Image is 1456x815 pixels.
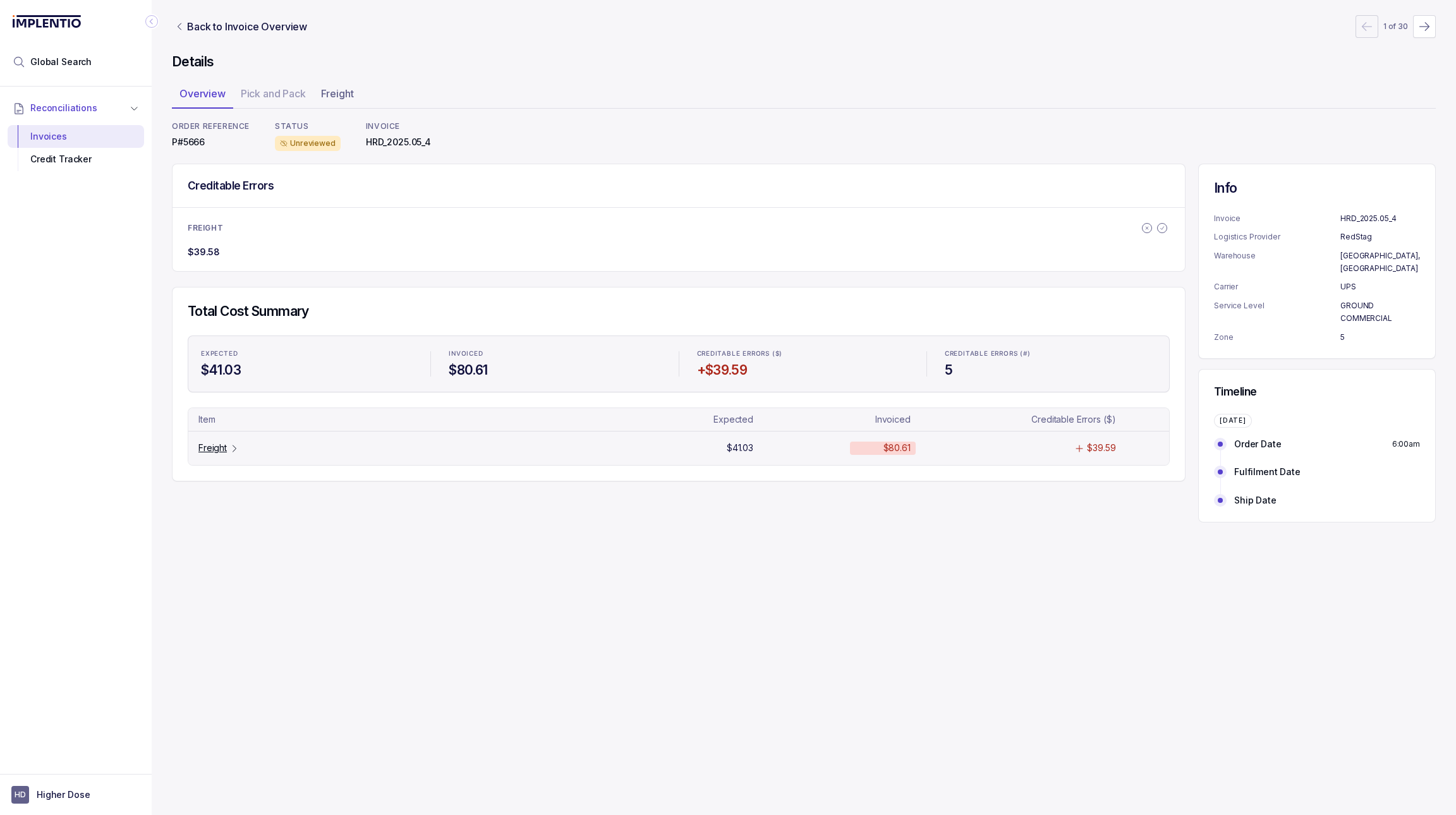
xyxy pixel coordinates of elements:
[1214,231,1340,243] p: Logistics Provider
[1392,438,1420,450] p: 6:00am
[1214,281,1340,293] p: Carrier
[945,350,1031,358] p: CREDITABLE ERRORS (#)
[188,246,220,258] p: $39.58
[1340,299,1420,324] p: GROUND COMMERCIAL
[172,19,310,34] a: Link Back to Invoice Overview
[172,53,1436,71] h4: Details
[1340,212,1420,225] p: HRD_2025.05_4
[727,442,753,454] p: $41.03
[449,361,660,379] h4: $80.61
[1234,494,1277,507] p: Ship Date
[187,19,307,34] p: Back to Invoice Overview
[845,442,1007,454] td: Table Cell-text 2
[193,413,675,426] td: Table Cell-text 0
[193,341,420,387] li: Statistic EXPECTED
[366,121,431,131] p: INVOICE
[1007,413,1164,426] td: Table Cell-text 3
[172,83,1436,109] ul: Tab Group
[1214,212,1420,344] ul: Information Summary
[198,413,215,426] p: Item
[201,361,413,379] h4: $41.03
[275,121,341,131] p: STATUS
[179,86,226,101] p: Overview
[30,102,97,114] span: Reconciliations
[188,223,223,233] p: FREIGHT
[144,14,159,29] div: Collapse Icon
[8,94,144,122] button: Reconciliations
[1234,438,1282,450] p: Order Date
[275,136,341,151] div: Unreviewed
[1383,20,1408,33] p: 1 of 30
[1220,417,1246,425] p: [DATE]
[845,413,1007,426] td: Table Cell-text 2
[201,350,238,358] p: EXPECTED
[883,442,911,454] p: $80.61
[172,136,250,148] p: P#5666
[1340,250,1420,274] p: [GEOGRAPHIC_DATA], [GEOGRAPHIC_DATA]
[697,350,783,358] p: CREDITABLE ERRORS ($)
[1340,331,1420,344] p: 5
[441,341,668,387] li: Statistic INVOICED
[1007,442,1164,454] td: Table Cell-text 3
[689,341,916,387] li: Statistic CREDITABLE ERRORS ($)
[313,83,361,109] li: Tab Freight
[321,86,354,101] p: Freight
[8,123,144,174] div: Reconciliations
[1031,413,1115,426] p: Creditable Errors ($)
[172,121,250,131] p: ORDER REFERENCE
[1214,250,1340,274] p: Warehouse
[1214,331,1340,344] p: Zone
[1214,179,1420,197] h4: Info
[875,413,911,426] p: Invoiced
[1413,15,1436,38] button: Next Page
[1234,466,1301,478] p: Fulfilment Date
[188,303,1170,320] h4: Total Cost Summary
[30,56,92,68] span: Global Search
[449,350,483,358] p: INVOICED
[198,442,227,454] p: Freight
[682,442,845,454] td: Table Cell-text 1
[1340,231,1420,243] p: RedStag
[697,361,909,379] h4: +$39.59
[188,335,1170,392] ul: Statistic Highlights
[11,786,29,804] span: User initials
[193,442,675,454] td: Table Cell-link 0
[366,136,431,148] p: HRD_2025.05_4
[1340,281,1420,293] p: UPS
[18,148,134,171] div: Credit Tracker
[37,788,90,801] p: Higher Dose
[1214,212,1340,225] p: Invoice
[172,83,233,109] li: Tab Overview
[188,179,274,193] h5: Creditable Errors
[18,125,134,148] div: Invoices
[1087,442,1115,454] p: $39.59
[11,786,140,804] button: User initialsHigher Dose
[1214,299,1340,324] p: Service Level
[713,413,753,426] p: Expected
[682,413,845,426] td: Table Cell-text 1
[945,361,1156,379] h4: 5
[1214,385,1420,399] h5: Timeline
[937,341,1164,387] li: Statistic CREDITABLE ERRORS (#)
